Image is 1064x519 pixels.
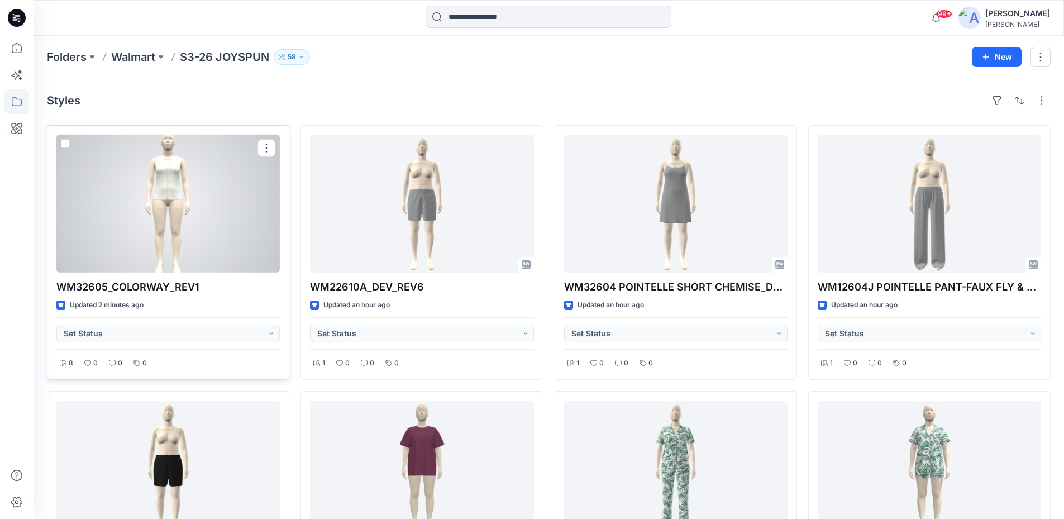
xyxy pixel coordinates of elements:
p: 0 [877,358,882,369]
a: WM32604 POINTELLE SHORT CHEMISE_DEV_REV3 [564,135,788,273]
p: 0 [345,358,350,369]
p: WM32605_COLORWAY_REV1 [56,279,280,295]
p: 0 [902,358,906,369]
div: [PERSON_NAME] [985,20,1050,28]
p: 1 [830,358,833,369]
p: WM32604 POINTELLE SHORT CHEMISE_DEV_REV3 [564,279,788,295]
p: 0 [142,358,147,369]
p: Updated an hour ago [831,299,898,311]
a: Walmart [111,49,155,65]
p: 0 [853,358,857,369]
h4: Styles [47,94,80,107]
a: Folders [47,49,87,65]
p: 0 [370,358,374,369]
p: 0 [394,358,399,369]
p: 0 [648,358,653,369]
p: 58 [288,51,296,63]
a: WM32605_COLORWAY_REV1 [56,135,280,273]
p: 1 [576,358,579,369]
p: 8 [69,358,73,369]
p: Updated an hour ago [578,299,644,311]
p: WM22610A_DEV_REV6 [310,279,533,295]
p: 0 [624,358,628,369]
a: WM12604J POINTELLE PANT-FAUX FLY & BUTTONS + PICOT_REV11 [818,135,1041,273]
a: WM22610A_DEV_REV6 [310,135,533,273]
p: Updated an hour ago [323,299,390,311]
p: 0 [93,358,98,369]
span: 99+ [936,9,952,18]
button: New [972,47,1022,67]
p: 0 [118,358,122,369]
img: avatar [958,7,981,29]
p: S3-26 JOYSPUN [180,49,269,65]
p: Updated 2 minutes ago [70,299,144,311]
p: 1 [322,358,325,369]
button: 58 [274,49,310,65]
p: WM12604J POINTELLE PANT-FAUX FLY & BUTTONS + PICOT_REV11 [818,279,1041,295]
p: 0 [599,358,604,369]
div: [PERSON_NAME] [985,7,1050,20]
